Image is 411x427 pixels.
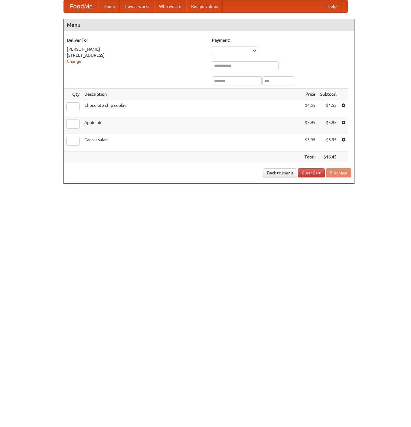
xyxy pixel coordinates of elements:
[212,37,351,43] h5: Payment:
[263,168,297,177] a: Back to Menu
[64,0,99,12] a: FoodMe
[318,134,339,151] td: $5.95
[318,89,339,100] th: Subtotal
[302,89,318,100] th: Price
[154,0,186,12] a: Who we are
[82,100,302,117] td: Chocolate chip cookie
[302,134,318,151] td: $5.95
[186,0,223,12] a: Recipe videos
[67,46,206,52] div: [PERSON_NAME]
[318,151,339,163] th: $16.45
[120,0,154,12] a: How it works
[326,168,351,177] button: Purchase
[82,134,302,151] td: Caesar salad
[298,168,325,177] a: Clear Cart
[64,89,82,100] th: Qty
[302,117,318,134] td: $5.95
[302,100,318,117] td: $4.55
[64,19,354,31] h4: Menu
[82,117,302,134] td: Apple pie
[67,37,206,43] h5: Deliver To:
[318,117,339,134] td: $5.95
[99,0,120,12] a: Home
[67,52,206,58] div: [STREET_ADDRESS]
[302,151,318,163] th: Total:
[323,0,341,12] a: Help
[318,100,339,117] td: $4.55
[82,89,302,100] th: Description
[67,59,81,64] a: Change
